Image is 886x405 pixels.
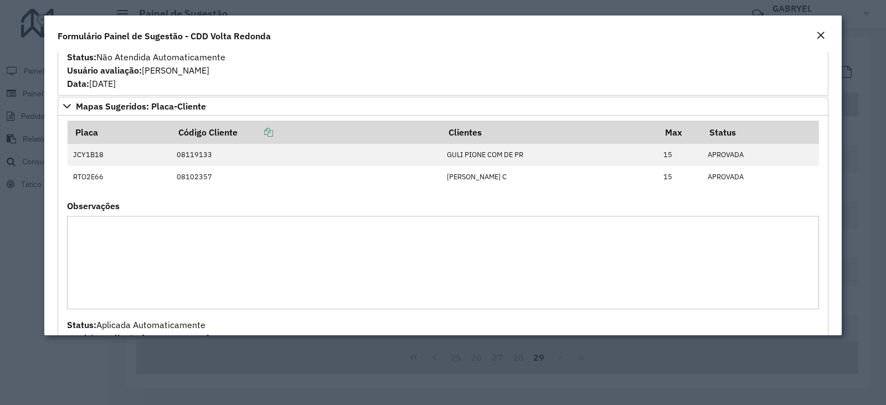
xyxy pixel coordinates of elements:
[67,319,209,357] span: Aplicada Automaticamente [PERSON_NAME] [DATE]
[68,144,171,166] td: JCY1B18
[702,144,818,166] td: APROVADA
[702,166,818,188] td: APROVADA
[58,97,828,116] a: Mapas Sugeridos: Placa-Cliente
[171,144,441,166] td: 08119133
[441,121,657,144] th: Clientes
[238,127,273,138] a: Copiar
[171,121,441,144] th: Código Cliente
[67,78,89,89] strong: Data:
[67,319,96,330] strong: Status:
[68,166,171,188] td: RTO2E66
[67,333,142,344] strong: Usuário avaliação:
[441,166,657,188] td: [PERSON_NAME] C
[67,51,96,63] strong: Status:
[67,199,120,212] label: Observações
[68,121,171,144] th: Placa
[657,144,702,166] td: 15
[441,144,657,166] td: GULI PIONE COM DE PR
[813,29,828,43] button: Close
[816,31,825,40] em: Fechar
[702,121,818,144] th: Status
[171,166,441,188] td: 08102357
[657,166,702,188] td: 15
[58,116,828,364] div: Mapas Sugeridos: Placa-Cliente
[58,29,271,43] h4: Formulário Painel de Sugestão - CDD Volta Redonda
[67,65,142,76] strong: Usuário avaliação:
[76,102,206,111] span: Mapas Sugeridos: Placa-Cliente
[67,51,225,89] span: Não Atendida Automaticamente [PERSON_NAME] [DATE]
[657,121,702,144] th: Max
